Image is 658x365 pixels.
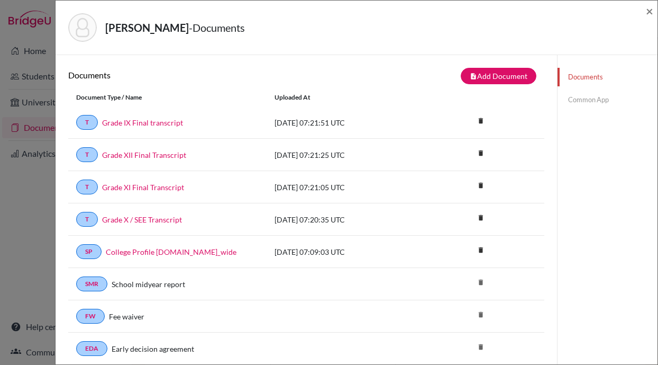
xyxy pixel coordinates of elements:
[558,91,657,109] a: Common App
[473,147,489,161] a: delete
[102,214,182,225] a: Grade X / SEE Transcript
[470,73,477,80] i: note_add
[102,117,183,128] a: Grade IX Final transcript
[473,242,489,258] i: delete
[68,93,267,102] div: Document Type / Name
[473,177,489,193] i: delete
[76,147,98,162] a: T
[76,309,105,324] a: FW
[473,244,489,258] a: delete
[646,3,653,19] span: ×
[102,182,184,193] a: Grade XI Final Transcript
[76,277,107,291] a: SMR
[267,246,425,257] div: [DATE] 07:09:03 UTC
[76,115,98,130] a: T
[646,5,653,17] button: Close
[267,182,425,193] div: [DATE] 07:21:05 UTC
[76,212,98,227] a: T
[267,117,425,128] div: [DATE] 07:21:51 UTC
[473,339,489,355] i: delete
[473,211,489,226] a: delete
[473,210,489,226] i: delete
[461,68,536,84] button: note_addAdd Document
[473,114,489,129] a: delete
[112,279,185,290] a: School midyear report
[267,214,425,225] div: [DATE] 07:20:35 UTC
[105,21,189,34] strong: [PERSON_NAME]
[109,311,144,322] a: Fee waiver
[558,68,657,86] a: Documents
[68,70,306,80] h6: Documents
[473,274,489,290] i: delete
[189,21,245,34] span: - Documents
[473,307,489,323] i: delete
[76,244,102,259] a: SP
[267,93,425,102] div: Uploaded at
[473,113,489,129] i: delete
[76,341,107,356] a: EDA
[473,145,489,161] i: delete
[102,149,186,161] a: Grade XII Final Transcript
[106,246,236,257] a: College Profile [DOMAIN_NAME]_wide
[112,343,194,354] a: Early decision agreement
[267,149,425,161] div: [DATE] 07:21:25 UTC
[473,179,489,193] a: delete
[76,180,98,194] a: T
